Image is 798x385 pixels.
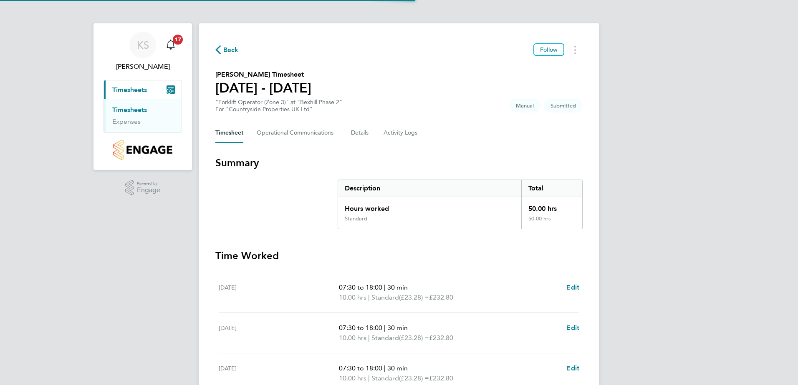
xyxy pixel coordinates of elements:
[339,364,382,372] span: 07:30 to 18:00
[112,106,147,114] a: Timesheets
[521,215,582,229] div: 50.00 hrs
[544,99,583,112] span: This timesheet is Submitted.
[125,180,161,196] a: Powered byEngage
[429,374,453,382] span: £232.80
[215,106,342,113] div: For "Countryside Properties UK Ltd"
[215,80,311,96] h1: [DATE] - [DATE]
[219,282,339,302] div: [DATE]
[384,324,386,332] span: |
[137,40,149,50] span: KS
[112,117,141,125] a: Expenses
[429,293,453,301] span: £232.80
[566,283,579,291] span: Edit
[521,197,582,215] div: 50.00 hrs
[215,249,583,262] h3: Time Worked
[566,323,579,333] a: Edit
[339,324,382,332] span: 07:30 to 18:00
[371,373,399,383] span: Standard
[215,70,311,80] h2: [PERSON_NAME] Timesheet
[104,32,182,72] a: KS[PERSON_NAME]
[371,333,399,343] span: Standard
[339,334,366,342] span: 10.00 hrs
[368,293,370,301] span: |
[215,123,243,143] button: Timesheet
[104,62,182,72] span: Kevin Shannon
[566,324,579,332] span: Edit
[113,140,172,160] img: countryside-properties-logo-retina.png
[387,364,408,372] span: 30 min
[566,282,579,292] a: Edit
[137,180,160,187] span: Powered by
[368,374,370,382] span: |
[215,99,342,113] div: "Forklift Operator (Zone 3)" at "Bexhill Phase 2"
[137,187,160,194] span: Engage
[104,140,182,160] a: Go to home page
[566,364,579,372] span: Edit
[387,283,408,291] span: 30 min
[104,99,182,132] div: Timesheets
[371,292,399,302] span: Standard
[162,32,179,58] a: 17
[399,293,429,301] span: (£23.28) =
[215,156,583,170] h3: Summary
[384,364,386,372] span: |
[338,197,521,215] div: Hours worked
[339,374,366,382] span: 10.00 hrs
[509,99,540,112] span: This timesheet was manually created.
[219,323,339,343] div: [DATE]
[521,180,582,197] div: Total
[338,180,521,197] div: Description
[339,283,382,291] span: 07:30 to 18:00
[399,374,429,382] span: (£23.28) =
[387,324,408,332] span: 30 min
[399,334,429,342] span: (£23.28) =
[568,43,583,56] button: Timesheets Menu
[533,43,564,56] button: Follow
[215,45,239,55] button: Back
[112,86,147,94] span: Timesheets
[338,180,583,229] div: Summary
[173,35,183,45] span: 17
[351,123,370,143] button: Details
[219,363,339,383] div: [DATE]
[339,293,366,301] span: 10.00 hrs
[345,215,367,222] div: Standard
[368,334,370,342] span: |
[93,23,192,170] nav: Main navigation
[429,334,453,342] span: £232.80
[257,123,338,143] button: Operational Communications
[384,283,386,291] span: |
[223,45,239,55] span: Back
[104,80,182,99] button: Timesheets
[540,46,558,53] span: Follow
[384,123,419,143] button: Activity Logs
[566,363,579,373] a: Edit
